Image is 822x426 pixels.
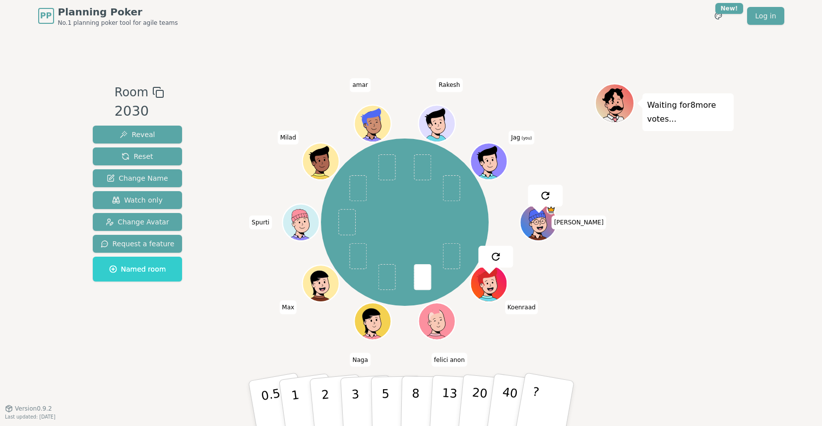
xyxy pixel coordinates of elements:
span: Version 0.9.2 [15,405,52,413]
span: Thijs is the host [547,205,556,214]
span: Click to change your name [278,131,299,144]
img: reset [490,251,502,263]
span: Reveal [120,130,155,140]
span: Click to change your name [350,78,370,92]
span: Room [115,83,148,101]
span: Click to change your name [552,215,606,229]
a: Log in [747,7,784,25]
a: PPPlanning PokerNo.1 planning poker tool for agile teams [38,5,178,27]
img: reset [539,190,551,202]
span: Planning Poker [58,5,178,19]
button: Click to change your avatar [471,144,506,179]
div: 2030 [115,101,164,122]
span: Click to change your name [279,300,297,314]
button: Version0.9.2 [5,405,52,413]
span: (you) [520,136,532,141]
button: Reset [93,147,183,165]
button: Change Name [93,169,183,187]
button: Request a feature [93,235,183,253]
span: Last updated: [DATE] [5,414,56,420]
button: Reveal [93,126,183,143]
button: Named room [93,257,183,282]
button: Watch only [93,191,183,209]
span: Click to change your name [249,215,272,229]
span: PP [40,10,52,22]
span: Reset [122,151,153,161]
span: Named room [109,264,166,274]
span: Change Name [107,173,168,183]
span: Click to change your name [505,300,538,314]
span: Watch only [112,195,163,205]
span: Click to change your name [436,78,462,92]
div: New! [715,3,744,14]
span: Change Avatar [106,217,169,227]
span: Request a feature [101,239,175,249]
span: Click to change your name [350,353,370,366]
span: Click to change your name [432,353,467,366]
span: Click to change your name [508,131,534,144]
button: Change Avatar [93,213,183,231]
button: New! [709,7,727,25]
p: Waiting for 8 more votes... [647,98,729,126]
span: No.1 planning poker tool for agile teams [58,19,178,27]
